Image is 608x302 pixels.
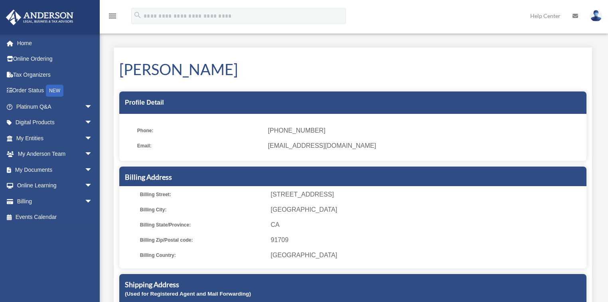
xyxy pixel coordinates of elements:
a: Order StatusNEW [6,83,105,99]
a: My Entitiesarrow_drop_down [6,130,105,146]
span: [PHONE_NUMBER] [268,125,581,136]
span: Billing Street: [140,189,265,200]
small: (Used for Registered Agent and Mail Forwarding) [125,291,251,297]
h5: Billing Address [125,172,581,182]
span: Email: [137,140,263,151]
span: [GEOGRAPHIC_DATA] [271,250,584,261]
span: [EMAIL_ADDRESS][DOMAIN_NAME] [268,140,581,151]
a: Online Learningarrow_drop_down [6,178,105,194]
a: Online Ordering [6,51,105,67]
span: Billing Zip/Postal code: [140,234,265,246]
span: 91709 [271,234,584,246]
span: arrow_drop_down [85,115,101,131]
a: Home [6,35,105,51]
span: arrow_drop_down [85,99,101,115]
a: Billingarrow_drop_down [6,193,105,209]
span: arrow_drop_down [85,193,101,210]
h5: Shipping Address [125,280,581,290]
span: arrow_drop_down [85,162,101,178]
span: CA [271,219,584,230]
span: arrow_drop_down [85,146,101,163]
a: My Documentsarrow_drop_down [6,162,105,178]
a: Digital Productsarrow_drop_down [6,115,105,131]
span: [GEOGRAPHIC_DATA] [271,204,584,215]
i: search [133,11,142,20]
img: Anderson Advisors Platinum Portal [4,10,76,25]
a: Tax Organizers [6,67,105,83]
img: User Pic [590,10,602,22]
span: Billing City: [140,204,265,215]
h1: [PERSON_NAME] [119,59,586,80]
span: Phone: [137,125,263,136]
span: arrow_drop_down [85,178,101,194]
a: Platinum Q&Aarrow_drop_down [6,99,105,115]
a: menu [108,14,117,21]
i: menu [108,11,117,21]
div: NEW [46,85,63,97]
a: My Anderson Teamarrow_drop_down [6,146,105,162]
span: arrow_drop_down [85,130,101,147]
span: Billing Country: [140,250,265,261]
span: Billing State/Province: [140,219,265,230]
div: Profile Detail [119,91,586,114]
a: Events Calendar [6,209,105,225]
span: [STREET_ADDRESS] [271,189,584,200]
